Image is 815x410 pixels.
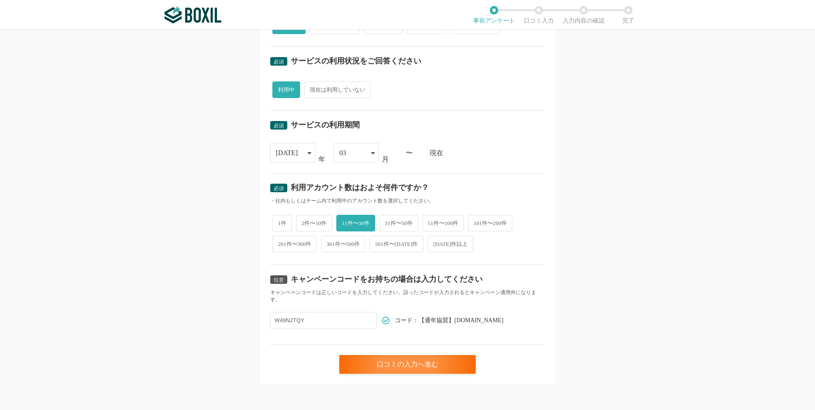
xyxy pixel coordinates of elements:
img: ボクシルSaaS_ロゴ [165,6,221,23]
li: 入力内容の確認 [561,6,606,24]
span: 51件〜100件 [422,215,464,231]
li: 口コミ入力 [516,6,561,24]
div: キャンペーンコードは正しいコードを入力してください。誤ったコードが入力されるとキャンペーン適用外になります。 [270,289,545,303]
span: [DATE]件以上 [428,236,473,252]
div: キャンペーンコードをお持ちの場合は入力してください [291,275,483,283]
div: 年 [318,156,325,163]
div: 口コミの入力へ進む [339,355,476,374]
span: 現在は利用していない [304,81,371,98]
span: 必須 [274,123,284,129]
span: 1件 [272,215,292,231]
span: 501件〜[DATE]件 [370,236,423,252]
div: 月 [382,156,389,163]
div: サービスの利用期間 [291,121,360,129]
span: コード：【通年協賛】[DOMAIN_NAME] [395,318,503,323]
div: 03 [339,144,346,162]
span: 101件〜200件 [468,215,512,231]
span: 必須 [274,185,284,191]
span: 利用中 [272,81,300,98]
span: 31件〜50件 [379,215,418,231]
span: 301件〜500件 [321,236,365,252]
div: サービスの利用状況をご回答ください [291,57,421,65]
div: 利用アカウント数はおよそ何件ですか？ [291,184,429,191]
div: [DATE] [276,144,298,162]
li: 完了 [606,6,650,24]
div: 現在 [430,150,545,156]
span: 201件〜300件 [272,236,317,252]
span: 2件〜10件 [296,215,332,231]
span: 必須 [274,59,284,65]
li: 事前アンケート [471,6,516,24]
span: 11件〜30件 [336,215,375,231]
span: 任意 [274,277,284,283]
div: ・社内もしくはチーム内で利用中のアカウント数を選択してください。 [270,197,545,205]
div: 〜 [406,150,413,156]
